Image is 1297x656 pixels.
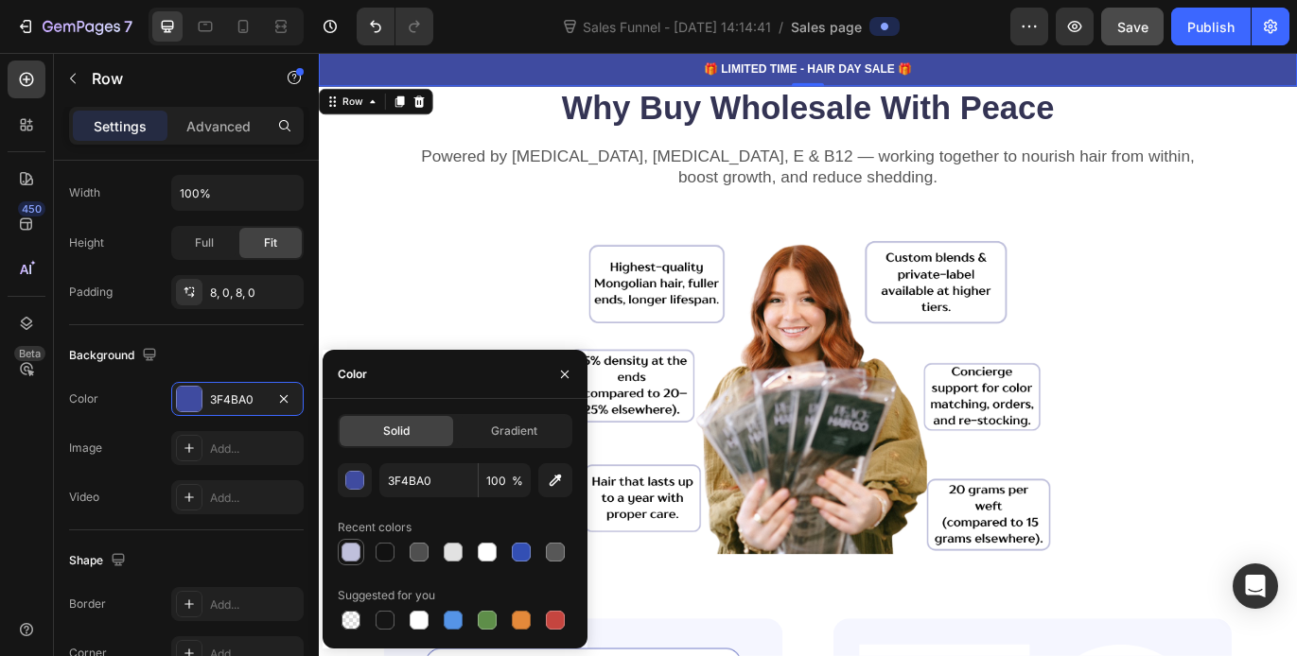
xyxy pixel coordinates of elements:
span: Save [1117,19,1148,35]
img: gempages_581537227587191304-d45bba20-9ee3-4971-8d9c-81189fb114d0.png [284,203,851,581]
span: % [512,473,523,490]
div: Suggested for you [338,587,435,604]
div: 3F4BA0 [210,391,265,408]
div: Row [24,48,55,65]
span: Full [195,234,214,251]
div: Recent colors [338,519,412,536]
div: 8, 0, 8, 0 [210,285,299,302]
span: Fit [264,234,277,251]
span: Sales page [791,17,862,37]
button: Save [1101,8,1164,45]
h2: Why Buy Wholesale With Peace [76,37,1060,90]
span: Sales Funnel - [DATE] 14:14:41 [579,17,775,37]
p: 7 [124,15,132,38]
button: Publish [1171,8,1251,45]
input: Auto [172,176,303,210]
p: Settings [94,116,147,136]
div: Background [69,343,161,369]
div: Beta [14,346,45,361]
div: Add... [210,440,299,457]
div: Border [69,596,106,613]
span: Solid [383,423,410,440]
div: Color [338,366,367,383]
div: Open Intercom Messenger [1233,563,1278,609]
div: Add... [210,596,299,613]
div: Undo/Redo [357,8,433,45]
div: Shape [69,548,130,574]
div: Image [69,440,102,457]
div: Height [69,234,104,251]
div: Padding [69,284,113,301]
div: 450 [18,201,45,216]
div: Color [69,390,98,407]
div: Video [69,489,99,506]
div: Width [69,184,100,201]
p: Powered by [MEDICAL_DATA], [MEDICAL_DATA], E & B12 — working together to nourish hair from within... [78,107,1058,156]
button: 7 [8,8,141,45]
div: Publish [1187,17,1235,37]
p: Row [92,67,253,90]
p: Advanced [186,116,251,136]
input: Eg: FFFFFF [379,463,478,497]
div: Add... [210,490,299,507]
p: 🎁 LIMITED TIME - HAIR DAY SALE 🎁 [2,9,1133,29]
span: / [779,17,783,37]
iframe: Design area [319,53,1297,656]
span: Gradient [491,423,537,440]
